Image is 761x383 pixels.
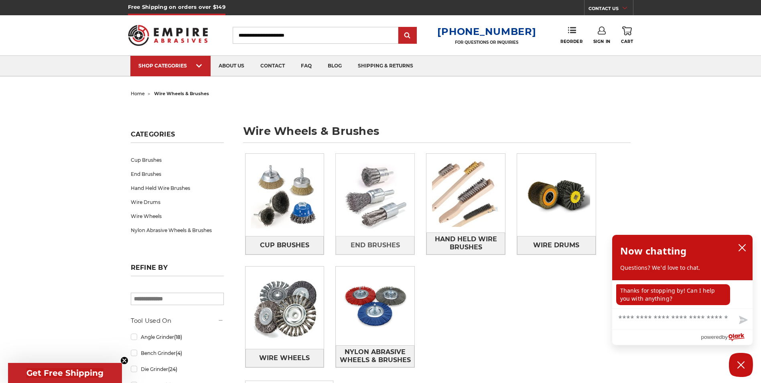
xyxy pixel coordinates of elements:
[128,20,208,51] img: Empire Abrasives
[320,56,350,76] a: blog
[259,351,310,365] span: Wire Wheels
[351,238,400,252] span: End Brushes
[168,366,177,372] span: (24)
[131,264,224,276] h5: Refine by
[176,350,182,356] span: (4)
[131,167,224,181] a: End Brushes
[336,236,414,254] a: End Brushes
[437,26,536,37] a: [PHONE_NUMBER]
[612,234,753,345] div: olark chatbox
[336,345,414,367] a: Nylon Abrasive Wheels & Brushes
[26,368,103,378] span: Get Free Shipping
[701,332,722,342] span: powered
[533,238,579,252] span: Wire Drums
[400,28,416,44] input: Submit
[246,349,324,367] a: Wire Wheels
[246,156,324,234] img: Cup Brushes
[246,269,324,347] img: Wire Wheels
[131,91,145,96] a: home
[120,357,128,365] button: Close teaser
[131,209,224,223] a: Wire Wheels
[131,153,224,167] a: Cup Brushes
[8,363,122,383] div: Get Free ShippingClose teaser
[437,40,536,45] p: FOR QUESTIONS OR INQUIRIES
[593,39,611,44] span: Sign In
[336,267,414,345] img: Nylon Abrasive Wheels & Brushes
[131,223,224,237] a: Nylon Abrasive Wheels & Brushes
[131,181,224,195] a: Hand Held Wire Brushes
[736,242,749,254] button: close chatbox
[560,26,582,44] a: Reorder
[701,330,753,345] a: Powered by Olark
[620,243,686,259] h2: Now chatting
[260,238,309,252] span: Cup Brushes
[131,346,224,360] a: Bench Grinder
[246,236,324,254] a: Cup Brushes
[621,39,633,44] span: Cart
[252,56,293,76] a: contact
[517,156,596,234] img: Wire Drums
[722,332,728,342] span: by
[612,280,753,308] div: chat
[211,56,252,76] a: about us
[131,330,224,344] a: Angle Grinder
[174,334,182,340] span: (18)
[336,156,414,234] img: End Brushes
[517,236,596,254] a: Wire Drums
[243,126,631,143] h1: wire wheels & brushes
[733,311,753,330] button: Send message
[131,130,224,143] h5: Categories
[616,284,730,305] p: Thanks for stopping by! Can I help you with anything?
[138,63,203,69] div: SHOP CATEGORIES
[131,195,224,209] a: Wire Drums
[336,345,414,367] span: Nylon Abrasive Wheels & Brushes
[131,316,224,326] h5: Tool Used On
[350,56,421,76] a: shipping & returns
[131,362,224,376] a: Die Grinder
[729,353,753,377] button: Close Chatbox
[620,264,745,272] p: Questions? We'd love to chat.
[426,232,505,255] a: Hand Held Wire Brushes
[560,39,582,44] span: Reorder
[427,232,505,254] span: Hand Held Wire Brushes
[621,26,633,44] a: Cart
[426,154,505,232] img: Hand Held Wire Brushes
[589,4,633,15] a: CONTACT US
[293,56,320,76] a: faq
[154,91,209,96] span: wire wheels & brushes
